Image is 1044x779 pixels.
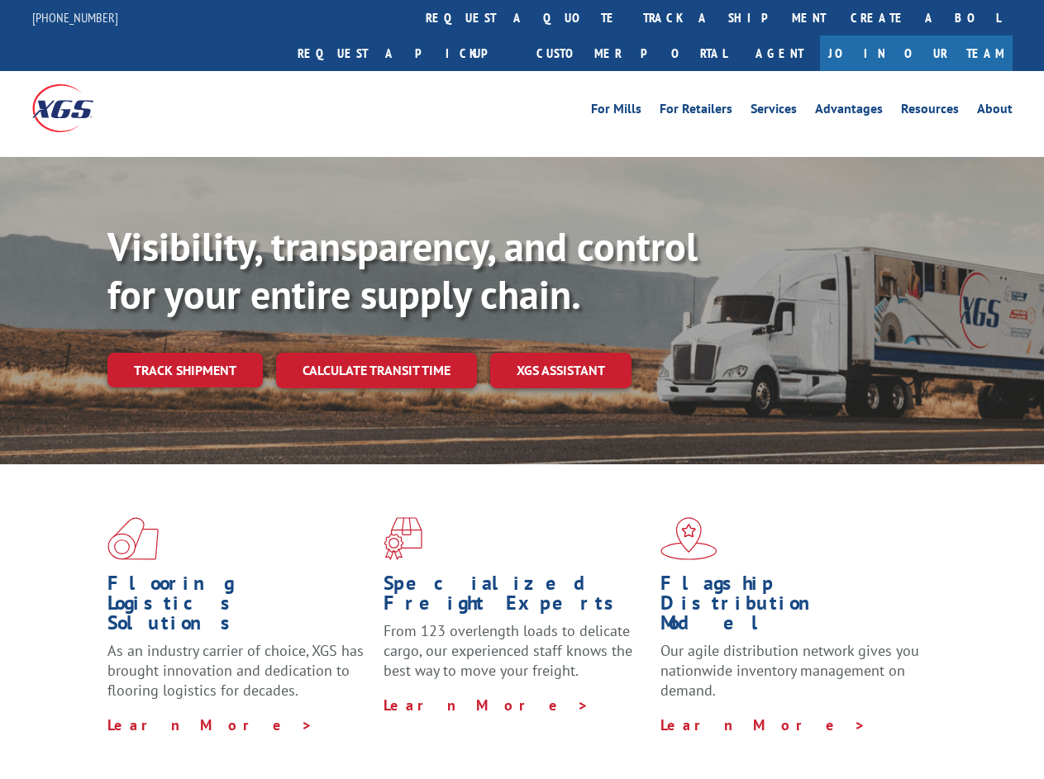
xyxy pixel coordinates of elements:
[285,36,524,71] a: Request a pickup
[107,641,364,700] span: As an industry carrier of choice, XGS has brought innovation and dedication to flooring logistics...
[660,102,732,121] a: For Retailers
[107,517,159,560] img: xgs-icon-total-supply-chain-intelligence-red
[739,36,820,71] a: Agent
[384,517,422,560] img: xgs-icon-focused-on-flooring-red
[660,517,717,560] img: xgs-icon-flagship-distribution-model-red
[107,573,371,641] h1: Flooring Logistics Solutions
[524,36,739,71] a: Customer Portal
[660,715,866,734] a: Learn More >
[591,102,641,121] a: For Mills
[820,36,1013,71] a: Join Our Team
[107,221,698,320] b: Visibility, transparency, and control for your entire supply chain.
[107,353,263,387] a: Track shipment
[660,641,919,700] span: Our agile distribution network gives you nationwide inventory management on demand.
[384,621,647,695] p: From 123 overlength loads to delicate cargo, our experienced staff knows the best way to move you...
[490,353,632,388] a: XGS ASSISTANT
[901,102,959,121] a: Resources
[384,573,647,621] h1: Specialized Freight Experts
[384,696,589,715] a: Learn More >
[660,573,924,641] h1: Flagship Distribution Model
[815,102,883,121] a: Advantages
[32,9,118,26] a: [PHONE_NUMBER]
[977,102,1013,121] a: About
[107,715,313,734] a: Learn More >
[276,353,477,388] a: Calculate transit time
[751,102,797,121] a: Services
